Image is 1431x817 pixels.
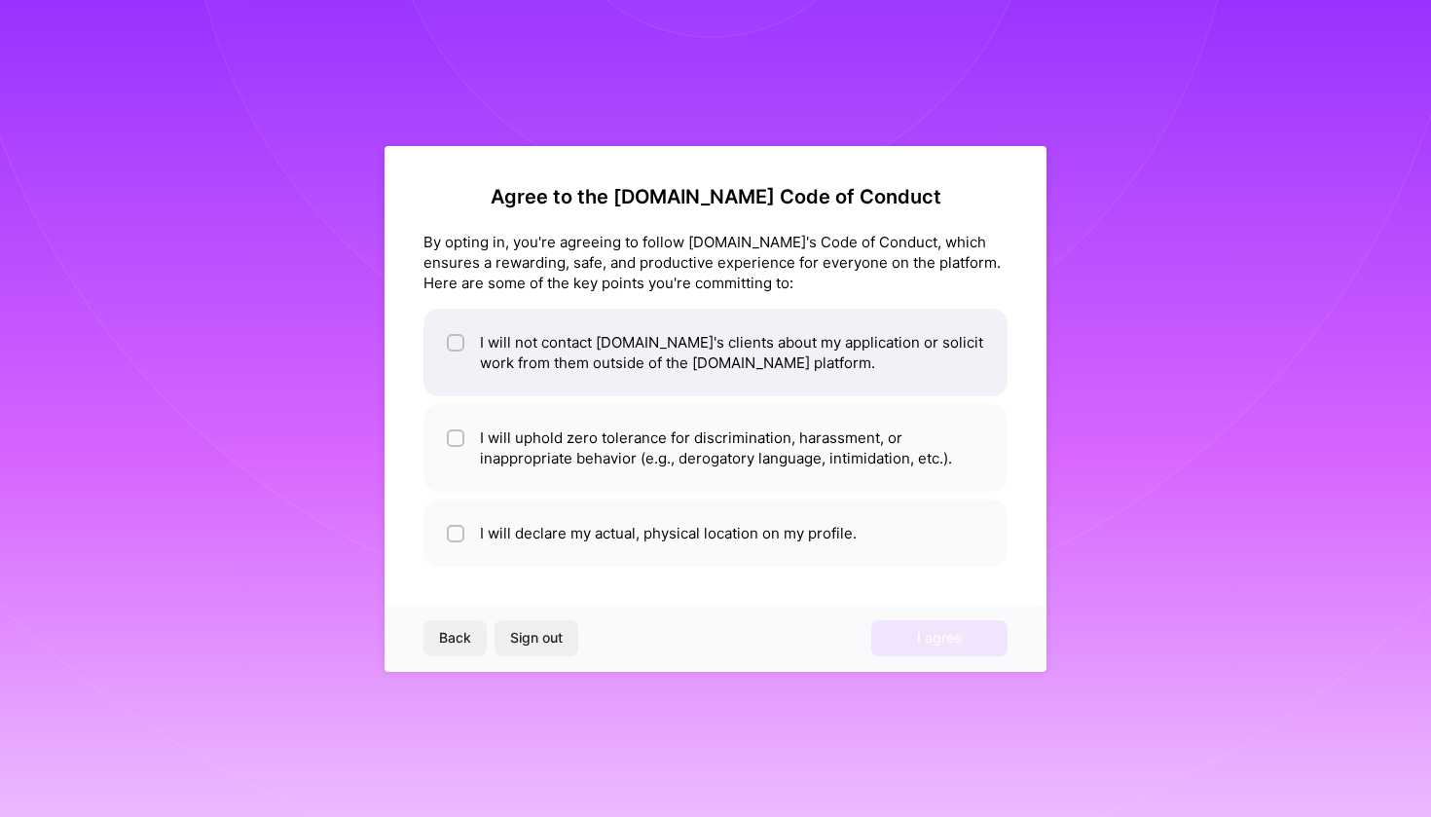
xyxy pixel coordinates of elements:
[510,628,563,648] span: Sign out
[423,309,1008,396] li: I will not contact [DOMAIN_NAME]'s clients about my application or solicit work from them outside...
[423,185,1008,208] h2: Agree to the [DOMAIN_NAME] Code of Conduct
[423,500,1008,567] li: I will declare my actual, physical location on my profile.
[495,620,578,655] button: Sign out
[423,620,487,655] button: Back
[423,404,1008,492] li: I will uphold zero tolerance for discrimination, harassment, or inappropriate behavior (e.g., der...
[423,232,1008,293] div: By opting in, you're agreeing to follow [DOMAIN_NAME]'s Code of Conduct, which ensures a rewardin...
[439,628,471,648] span: Back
